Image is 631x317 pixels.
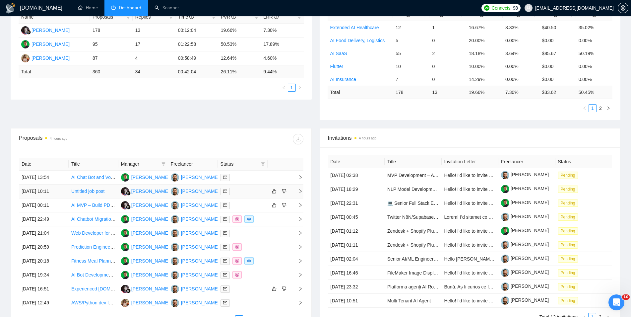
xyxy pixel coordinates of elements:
[218,65,261,78] td: 26.11 %
[282,189,286,194] span: dislike
[387,187,494,192] a: NLP Model Development for HS Code Classification
[501,185,509,193] img: c1CkLHUIwD5Ucvm7oiXNAph9-NOmZLZpbVsUrINqn_V_EzHsJW7P7QxldjUFcJOdWX
[121,299,129,307] img: AV
[181,174,219,181] div: [PERSON_NAME]
[558,228,581,233] a: Pending
[223,231,227,235] span: mail
[282,286,286,291] span: dislike
[501,171,509,179] img: c1-JWQDXWEy3CnA6sRtFzzU22paoDq5cZnWyBNc3HWqwvuW0qNnjm1CMP-YmbEEtPC
[501,296,509,305] img: c1-JWQDXWEy3CnA6sRtFzzU22paoDq5cZnWyBNc3HWqwvuW0qNnjm1CMP-YmbEEtPC
[171,257,179,265] img: VK
[618,5,628,11] a: setting
[71,189,104,194] a: Untitled job post
[71,216,129,222] a: AI Chatbot Migration to N8n
[32,54,70,62] div: [PERSON_NAME]
[155,5,179,11] a: searchScanner
[131,174,169,181] div: [PERSON_NAME]
[223,287,227,291] span: mail
[181,285,219,292] div: [PERSON_NAME]
[558,297,578,304] span: Pending
[503,34,539,47] td: 0.00%
[298,86,302,90] span: right
[387,242,536,248] a: Zendesk + Shopify Plus + Google Drive AI Integration (Flat-Rate Project)
[261,24,304,38] td: 7.30%
[501,242,549,247] a: [PERSON_NAME]
[21,40,30,48] img: MB
[50,137,67,140] time: 4 hours ago
[19,134,161,144] div: Proposals
[21,27,70,33] a: SS[PERSON_NAME]
[539,34,576,47] td: $0.00
[501,228,549,233] a: [PERSON_NAME]
[171,271,179,279] img: VK
[19,158,69,171] th: Date
[387,270,477,276] a: FileMaker Image Display Specialist Needed
[558,255,578,263] span: Pending
[581,104,589,112] li: Previous Page
[393,34,429,47] td: 5
[181,271,219,278] div: [PERSON_NAME]
[126,191,131,196] img: gigradar-bm.png
[387,228,536,234] a: Zendesk + Shopify Plus + Google Drive AI Integration (Flat-Rate Project)
[270,187,278,195] button: like
[131,257,169,265] div: [PERSON_NAME]
[121,215,129,223] img: MB
[131,285,169,292] div: [PERSON_NAME]
[558,241,578,249] span: Pending
[189,14,194,19] span: info-circle
[118,158,168,171] th: Manager
[121,202,169,207] a: SS[PERSON_NAME]
[558,242,581,247] a: Pending
[330,12,361,17] span: Scanner Name
[171,285,179,293] img: VK
[121,244,169,249] a: MB[PERSON_NAME]
[121,230,169,235] a: MB[PERSON_NAME]
[396,12,410,17] span: Bids
[121,188,169,194] a: SS[PERSON_NAME]
[558,200,581,205] a: Pending
[90,51,133,65] td: 87
[126,205,131,209] img: gigradar-bm.png
[503,86,539,99] td: 7.30 %
[223,259,227,263] span: mail
[171,202,219,207] a: VK[PERSON_NAME]
[558,186,578,193] span: Pending
[270,285,278,293] button: like
[501,283,549,289] a: [PERSON_NAME]
[501,269,509,277] img: c1-JWQDXWEy3CnA6sRtFzzU22paoDq5cZnWyBNc3HWqwvuW0qNnjm1CMP-YmbEEtPC
[501,200,549,205] a: [PERSON_NAME]
[171,188,219,194] a: VK[PERSON_NAME]
[131,215,169,223] div: [PERSON_NAME]
[133,51,175,65] td: 4
[264,14,279,20] span: LRR
[160,159,167,169] span: filter
[71,300,205,305] a: AWS/Python dev for trucking co fleet dashboard (project in parts)
[78,5,98,11] a: homeHome
[171,244,219,249] a: VK[PERSON_NAME]
[280,285,288,293] button: dislike
[181,201,219,209] div: [PERSON_NAME]
[581,104,589,112] button: left
[393,47,429,60] td: 55
[539,86,576,99] td: $ 33.62
[171,286,219,291] a: VK[PERSON_NAME]
[466,60,503,73] td: 10.00%
[121,229,129,237] img: MB
[171,272,219,277] a: VK[PERSON_NAME]
[19,185,69,198] td: [DATE] 10:11
[576,47,612,60] td: 50.19%
[558,199,578,207] span: Pending
[539,47,576,60] td: $85.67
[385,168,442,182] td: MVP Development – AI Football Analytics + Real-Time Streaming Pipeline (Long-Term Partnership)
[71,286,235,291] a: Experienced [DOMAIN_NAME] & Supabase & n8n & Stripe Developer for SaaS
[272,189,277,194] span: like
[387,284,446,289] a: Platforma agenți AI România
[272,286,277,291] span: like
[606,106,610,110] span: right
[223,273,227,277] span: mail
[429,86,466,99] td: 13
[69,158,118,171] th: Title
[171,230,219,235] a: VK[PERSON_NAME]
[19,171,69,185] td: [DATE] 13:54
[429,47,466,60] td: 2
